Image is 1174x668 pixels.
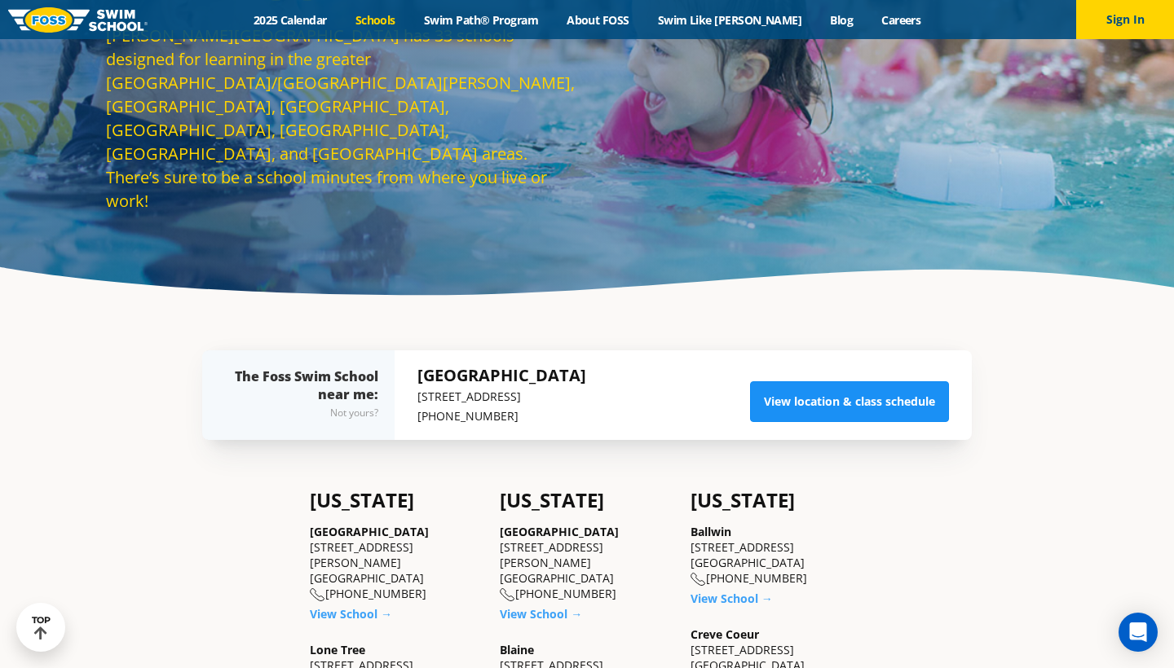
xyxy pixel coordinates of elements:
div: Open Intercom Messenger [1119,613,1158,652]
a: View School → [500,606,582,622]
a: Schools [341,12,409,28]
a: Swim Path® Program [409,12,552,28]
a: [GEOGRAPHIC_DATA] [310,524,429,539]
img: location-phone-o-icon.svg [310,588,325,602]
a: View School → [691,591,773,606]
a: 2025 Calendar [239,12,341,28]
a: Blaine [500,642,534,657]
div: Not yours? [235,403,378,423]
img: location-phone-o-icon.svg [691,573,706,587]
div: [STREET_ADDRESS][PERSON_NAME] [GEOGRAPHIC_DATA] [PHONE_NUMBER] [310,524,483,602]
a: Ballwin [691,524,731,539]
a: About FOSS [553,12,644,28]
a: View School → [310,606,392,622]
p: [PERSON_NAME][GEOGRAPHIC_DATA] has 33 schools designed for learning in the greater [GEOGRAPHIC_DA... [106,24,579,213]
a: Lone Tree [310,642,365,657]
div: TOP [32,615,51,640]
a: Careers [867,12,935,28]
h4: [US_STATE] [500,489,673,512]
div: [STREET_ADDRESS] [GEOGRAPHIC_DATA] [PHONE_NUMBER] [691,524,864,587]
a: Creve Coeur [691,626,759,642]
a: View location & class schedule [750,381,949,422]
div: [STREET_ADDRESS][PERSON_NAME] [GEOGRAPHIC_DATA] [PHONE_NUMBER] [500,524,673,602]
a: Blog [816,12,867,28]
h4: [US_STATE] [691,489,864,512]
div: The Foss Swim School near me: [235,367,378,423]
p: [STREET_ADDRESS] [417,387,586,407]
h5: [GEOGRAPHIC_DATA] [417,364,586,387]
h4: [US_STATE] [310,489,483,512]
img: location-phone-o-icon.svg [500,588,515,602]
a: [GEOGRAPHIC_DATA] [500,524,619,539]
a: Swim Like [PERSON_NAME] [643,12,816,28]
p: [PHONE_NUMBER] [417,407,586,426]
img: FOSS Swim School Logo [8,7,148,33]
